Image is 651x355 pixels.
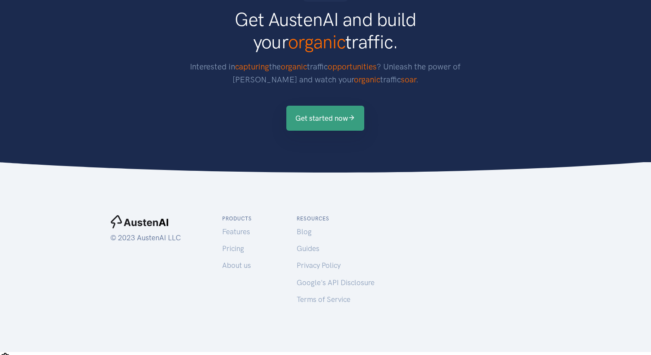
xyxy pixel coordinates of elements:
[297,261,341,270] a: Privacy Policy
[297,295,350,304] a: Terms of Service
[235,62,269,72] xt-mark: capturing
[281,62,307,72] xt-mark: organic
[297,278,375,287] a: Google's API Disclosure
[110,215,169,229] img: AustenAI
[354,75,380,85] xt-mark: organic
[222,261,251,270] a: About us
[297,227,312,236] a: Blog
[185,60,466,87] p: Interested in the traffic ? Unleash the power of [PERSON_NAME] and watch your traffic .
[185,9,466,53] h1: Get AustenAI and build your traffic.
[222,215,279,223] h6: Products
[297,244,319,253] a: Guides
[328,62,377,72] xt-mark: opportunities
[401,75,416,85] xt-mark: soar
[222,227,250,236] a: Features
[288,31,345,53] xt-mark: organic
[286,106,364,130] a: Get started now
[110,232,205,244] p: © 2023 AustenAI LLC
[222,244,244,253] a: Pricing
[297,215,429,223] h6: Resources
